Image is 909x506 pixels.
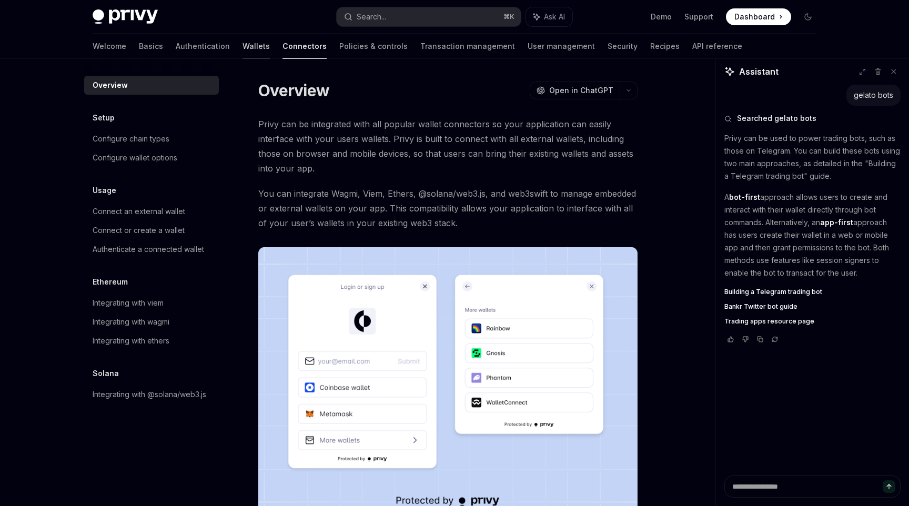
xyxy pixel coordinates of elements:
[84,76,219,95] a: Overview
[530,82,620,99] button: Open in ChatGPT
[93,335,169,347] div: Integrating with ethers
[93,79,128,92] div: Overview
[243,34,270,59] a: Wallets
[93,243,204,256] div: Authenticate a connected wallet
[84,294,219,312] a: Integrating with viem
[724,302,797,311] span: Bankr Twitter bot guide
[93,112,115,124] h5: Setup
[650,34,680,59] a: Recipes
[84,221,219,240] a: Connect or create a wallet
[684,12,713,22] a: Support
[549,85,613,96] span: Open in ChatGPT
[820,218,853,227] strong: app-first
[84,331,219,350] a: Integrating with ethers
[93,388,206,401] div: Integrating with @solana/web3.js
[734,12,775,22] span: Dashboard
[93,224,185,237] div: Connect or create a wallet
[724,113,901,124] button: Searched gelato bots
[282,34,327,59] a: Connectors
[93,316,169,328] div: Integrating with wagmi
[84,312,219,331] a: Integrating with wagmi
[258,186,638,230] span: You can integrate Wagmi, Viem, Ethers, @solana/web3.js, and web3swift to manage embedded or exter...
[339,34,408,59] a: Policies & controls
[84,202,219,221] a: Connect an external wallet
[724,191,901,279] p: A approach allows users to create and interact with their wallet directly through bot commands. A...
[93,34,126,59] a: Welcome
[724,302,901,311] a: Bankr Twitter bot guide
[729,193,760,201] strong: bot-first
[93,133,169,145] div: Configure chain types
[420,34,515,59] a: Transaction management
[737,113,816,124] span: Searched gelato bots
[93,276,128,288] h5: Ethereum
[544,12,565,22] span: Ask AI
[84,385,219,404] a: Integrating with @solana/web3.js
[84,148,219,167] a: Configure wallet options
[724,288,901,296] a: Building a Telegram trading bot
[528,34,595,59] a: User management
[337,7,521,26] button: Search...⌘K
[651,12,672,22] a: Demo
[93,297,164,309] div: Integrating with viem
[726,8,791,25] a: Dashboard
[84,129,219,148] a: Configure chain types
[357,11,386,23] div: Search...
[854,90,893,100] div: gelato bots
[93,151,177,164] div: Configure wallet options
[724,288,822,296] span: Building a Telegram trading bot
[84,240,219,259] a: Authenticate a connected wallet
[724,317,901,326] a: Trading apps resource page
[176,34,230,59] a: Authentication
[93,205,185,218] div: Connect an external wallet
[503,13,514,21] span: ⌘ K
[93,184,116,197] h5: Usage
[800,8,816,25] button: Toggle dark mode
[258,117,638,176] span: Privy can be integrated with all popular wallet connectors so your application can easily interfa...
[883,480,895,493] button: Send message
[739,65,779,78] span: Assistant
[93,9,158,24] img: dark logo
[93,367,119,380] h5: Solana
[724,317,814,326] span: Trading apps resource page
[692,34,742,59] a: API reference
[608,34,638,59] a: Security
[139,34,163,59] a: Basics
[526,7,572,26] button: Ask AI
[724,132,901,183] p: Privy can be used to power trading bots, such as those on Telegram. You can build these bots usin...
[258,81,329,100] h1: Overview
